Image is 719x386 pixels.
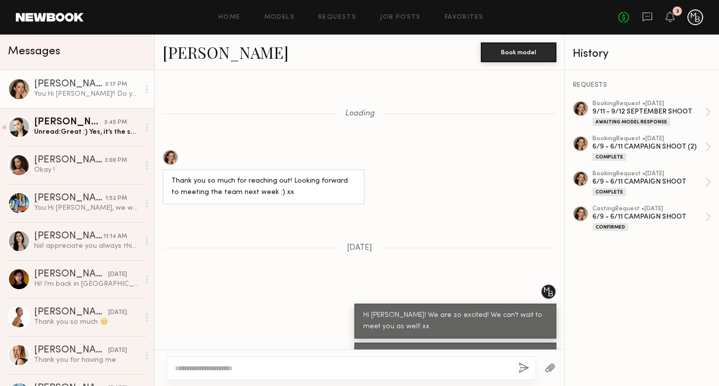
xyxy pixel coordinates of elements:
a: Home [218,14,241,21]
a: bookingRequest •[DATE]9/11 - 9/12 SEPTEMBER SHOOTAwaiting Model Response [592,101,711,126]
div: 3:17 PM [105,80,127,89]
div: Okay ! [34,165,139,175]
a: [PERSON_NAME] [163,41,289,63]
div: [PERSON_NAME] [34,117,104,127]
div: booking Request • [DATE] [592,101,705,107]
div: [PERSON_NAME] [34,270,108,279]
div: You: Hi [PERSON_NAME]!! Do you mind sending your inseam measurements to us? Thanks so much! [34,89,139,99]
div: hiii! appreciate you always thinking of me, yes I’m available <333 [34,241,139,251]
div: [PERSON_NAME] [34,308,108,317]
div: Thank you so much 😊 [34,317,139,327]
a: Favorites [445,14,484,21]
div: Awaiting Model Response [592,118,670,126]
div: [PERSON_NAME] [34,155,105,165]
a: Models [264,14,295,21]
div: 6/9 - 6/11 CAMPAIGN SHOOT [592,177,705,187]
span: Loading [345,110,375,118]
div: Hi! I’m back in [GEOGRAPHIC_DATA] and open to work and new projects! Feel free to reach out if yo... [34,279,139,289]
span: [DATE] [347,244,372,252]
a: bookingRequest •[DATE]6/9 - 6/11 CAMPAIGN SHOOT (2)Complete [592,136,711,161]
div: [DATE] [108,346,127,355]
div: REQUESTS [573,82,711,89]
div: [DATE] [108,270,127,279]
div: 3 [676,9,679,14]
div: 3:00 PM [105,156,127,165]
div: History [573,48,711,60]
a: Job Posts [380,14,421,21]
div: [PERSON_NAME] [34,232,103,241]
a: castingRequest •[DATE]6/9 - 6/11 CAMPAIGN SHOOTConfirmed [592,206,711,231]
div: casting Request • [DATE] [592,206,705,212]
div: booking Request • [DATE] [592,136,705,142]
div: Thank you so much for reaching out! Looking forward to meeting the team next week :) xx [171,176,356,198]
div: [DATE] [108,308,127,317]
div: 3:45 PM [104,118,127,127]
div: 6/9 - 6/11 CAMPAIGN SHOOT [592,212,705,222]
button: Book model [481,42,556,62]
div: [PERSON_NAME] [34,346,108,355]
div: 9/11 - 9/12 SEPTEMBER SHOOT [592,107,705,116]
div: Unread: Great :) Yes, it’s the same as last time, but it does washes out a little so in between l... [34,127,139,137]
a: Book model [481,47,556,56]
div: 11:14 AM [103,232,127,241]
div: Confirmed [592,223,628,231]
div: Complete [592,188,626,196]
span: Messages [8,46,60,57]
div: 6/9 - 6/11 CAMPAIGN SHOOT (2) [592,142,705,152]
div: Hi [PERSON_NAME]! We are so excited! We can't wait to meet you as well! xx [363,310,548,333]
a: bookingRequest •[DATE]6/9 - 6/11 CAMPAIGN SHOOTComplete [592,171,711,196]
a: Requests [318,14,356,21]
div: Complete [592,153,626,161]
div: Thank you for having me [34,355,139,365]
div: You: Hi [PERSON_NAME], we would love to book you from [DATE] 9am - 12pm for 3hrs. Total rate will... [34,203,139,213]
div: 1:52 PM [105,194,127,203]
div: [PERSON_NAME] [34,79,105,89]
div: [PERSON_NAME] [34,193,105,203]
div: booking Request • [DATE] [592,171,705,177]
